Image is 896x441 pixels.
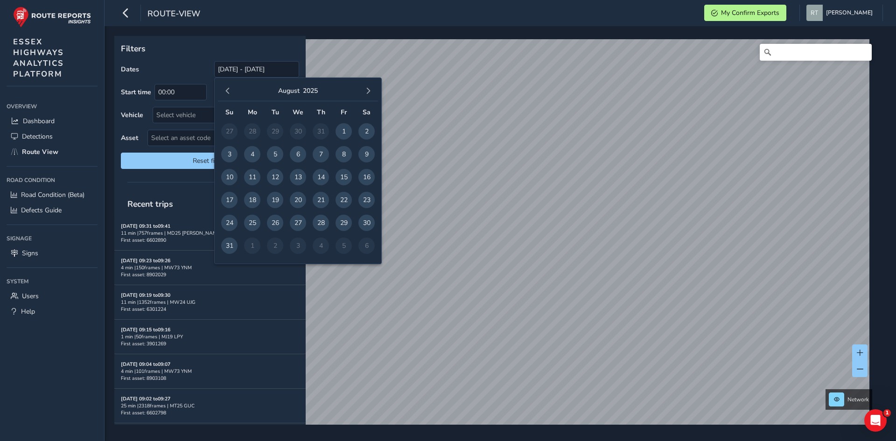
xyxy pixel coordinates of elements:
[21,206,62,215] span: Defects Guide
[22,132,53,141] span: Detections
[847,396,869,403] span: Network
[21,307,35,316] span: Help
[121,223,170,230] strong: [DATE] 09:31 to 09:41
[864,409,887,432] iframe: Intercom live chat
[336,146,352,162] span: 8
[290,169,306,185] span: 13
[121,257,170,264] strong: [DATE] 09:23 to 09:26
[7,288,98,304] a: Users
[267,146,283,162] span: 5
[13,7,91,28] img: rr logo
[23,117,55,126] span: Dashboard
[121,395,170,402] strong: [DATE] 09:02 to 09:27
[248,108,257,117] span: Mo
[7,129,98,144] a: Detections
[358,146,375,162] span: 9
[826,5,873,21] span: [PERSON_NAME]
[358,169,375,185] span: 16
[303,86,318,95] button: 2025
[7,187,98,203] a: Road Condition (Beta)
[121,65,139,74] label: Dates
[244,215,260,231] span: 25
[7,99,98,113] div: Overview
[22,292,39,301] span: Users
[267,192,283,208] span: 19
[121,153,299,169] button: Reset filters
[806,5,876,21] button: [PERSON_NAME]
[290,146,306,162] span: 6
[21,190,84,199] span: Road Condition (Beta)
[721,8,779,17] span: My Confirm Exports
[128,156,292,165] span: Reset filters
[760,44,872,61] input: Search
[121,271,166,278] span: First asset: 8902029
[7,173,98,187] div: Road Condition
[121,237,166,244] span: First asset: 6602890
[336,215,352,231] span: 29
[358,215,375,231] span: 30
[358,123,375,140] span: 2
[313,192,329,208] span: 21
[13,36,64,79] span: ESSEX HIGHWAYS ANALYTICS PLATFORM
[121,88,151,97] label: Start time
[121,111,143,119] label: Vehicle
[121,402,299,409] div: 25 min | 2318 frames | MT25 GUC
[358,192,375,208] span: 23
[7,245,98,261] a: Signs
[278,86,300,95] button: August
[121,361,170,368] strong: [DATE] 09:04 to 09:07
[341,108,347,117] span: Fr
[121,292,170,299] strong: [DATE] 09:19 to 09:30
[293,108,303,117] span: We
[22,147,58,156] span: Route View
[290,192,306,208] span: 20
[118,39,869,435] canvas: Map
[121,340,166,347] span: First asset: 3901269
[121,192,180,216] span: Recent trips
[244,192,260,208] span: 18
[313,169,329,185] span: 14
[7,203,98,218] a: Defects Guide
[121,299,299,306] div: 11 min | 1352 frames | MW24 UJG
[221,146,238,162] span: 3
[148,130,283,146] span: Select an asset code
[225,108,233,117] span: Su
[121,42,299,55] p: Filters
[272,108,279,117] span: Tu
[806,5,823,21] img: diamond-layout
[121,133,138,142] label: Asset
[290,215,306,231] span: 27
[7,231,98,245] div: Signage
[221,192,238,208] span: 17
[244,169,260,185] span: 11
[7,144,98,160] a: Route View
[121,306,166,313] span: First asset: 6301224
[221,215,238,231] span: 24
[121,333,299,340] div: 1 min | 50 frames | MJ19 LPY
[267,169,283,185] span: 12
[267,215,283,231] span: 26
[121,368,299,375] div: 4 min | 101 frames | MW73 YNM
[121,326,170,333] strong: [DATE] 09:15 to 09:16
[22,249,38,258] span: Signs
[244,146,260,162] span: 4
[7,304,98,319] a: Help
[363,108,371,117] span: Sa
[147,8,200,21] span: route-view
[336,123,352,140] span: 1
[121,409,166,416] span: First asset: 6602798
[121,230,299,237] div: 11 min | 757 frames | MD25 [PERSON_NAME]
[883,409,891,417] span: 1
[313,215,329,231] span: 28
[7,113,98,129] a: Dashboard
[121,375,166,382] span: First asset: 8903108
[221,169,238,185] span: 10
[153,107,283,123] div: Select vehicle
[7,274,98,288] div: System
[317,108,325,117] span: Th
[704,5,786,21] button: My Confirm Exports
[313,146,329,162] span: 7
[121,264,299,271] div: 4 min | 150 frames | MW73 YNM
[221,238,238,254] span: 31
[336,169,352,185] span: 15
